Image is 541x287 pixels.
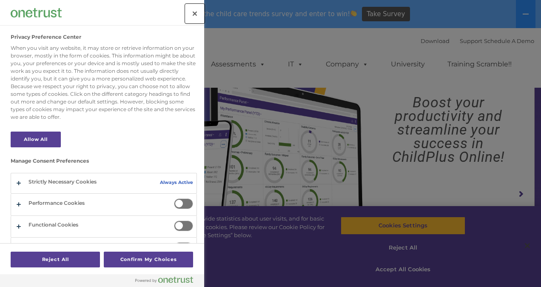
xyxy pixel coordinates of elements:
button: Reject All [11,252,100,267]
span: Phone number [118,91,154,98]
img: Powered by OneTrust Opens in a new Tab [135,276,193,283]
div: Company Logo [11,4,62,21]
h3: Manage Consent Preferences [11,158,197,168]
span: Last name [118,56,144,63]
button: Close [185,4,204,23]
h2: Privacy Preference Center [11,34,81,40]
button: Confirm My Choices [104,252,193,267]
a: Powered by OneTrust Opens in a new Tab [135,276,200,287]
div: When you visit any website, it may store or retrieve information on your browser, mostly in the f... [11,44,197,121]
button: Allow All [11,132,61,147]
img: Company Logo [11,8,62,17]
